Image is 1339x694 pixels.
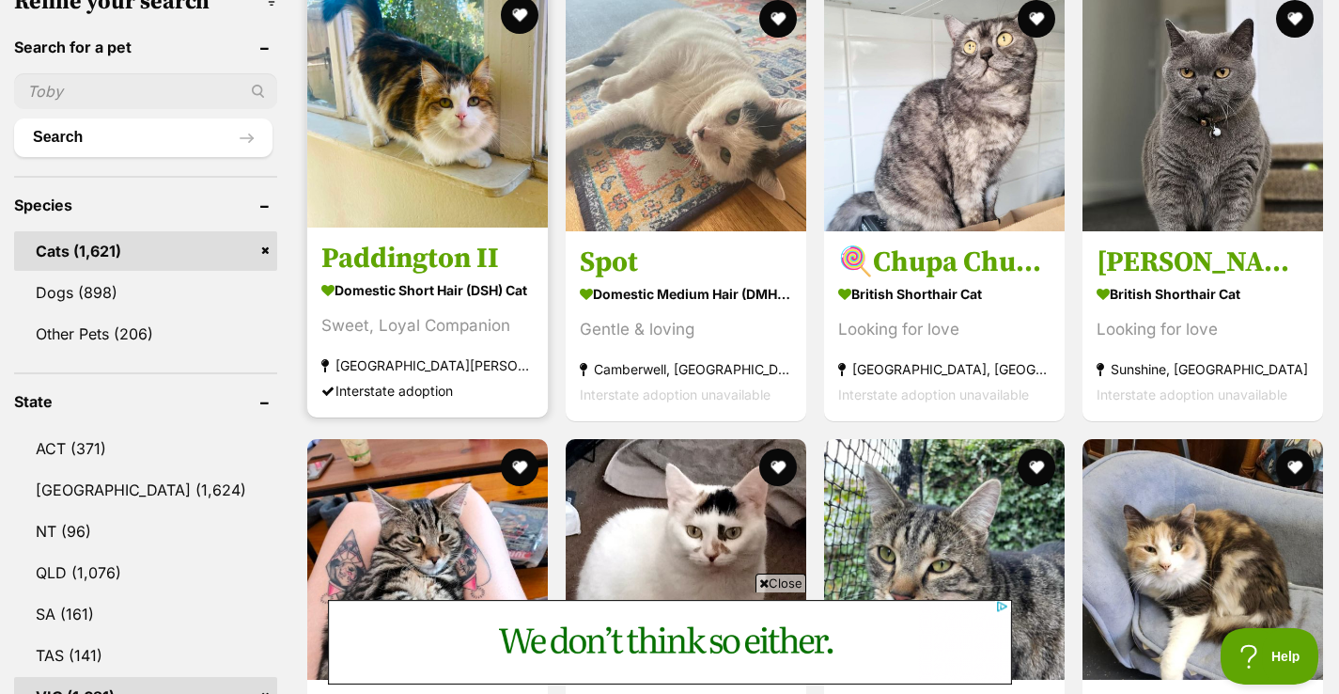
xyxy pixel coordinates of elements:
[321,276,534,304] strong: Domestic Short Hair (DSH) Cat
[14,314,277,354] a: Other Pets (206)
[328,600,1012,685] iframe: Advertisement
[755,574,806,592] span: Close
[566,230,806,421] a: Spot Domestic Medium Hair (DMH) Cat Gentle & loving Camberwell, [GEOGRAPHIC_DATA] Interstate adop...
[14,512,277,551] a: NT (96)
[14,470,277,510] a: [GEOGRAPHIC_DATA] (1,624)
[14,39,277,55] header: Search for a pet
[1097,356,1309,382] strong: Sunshine, [GEOGRAPHIC_DATA]
[14,273,277,312] a: Dogs (898)
[1082,230,1323,421] a: [PERSON_NAME] British Shorthair Cat Looking for love Sunshine, [GEOGRAPHIC_DATA] Interstate adopt...
[321,241,534,276] h3: Paddington II
[1221,628,1320,685] iframe: Help Scout Beacon - Open
[307,439,548,680] img: Pepper - Domestic Short Hair (DSH) Cat
[824,230,1065,421] a: 🍭Chupa Chup🍭 British Shorthair Cat Looking for love [GEOGRAPHIC_DATA], [GEOGRAPHIC_DATA] Intersta...
[824,439,1065,680] img: Pudding - Domestic Short Hair Cat
[759,449,797,486] button: favourite
[307,227,548,418] a: Paddington II Domestic Short Hair (DSH) Cat Sweet, Loyal Companion [GEOGRAPHIC_DATA][PERSON_NAME]...
[838,356,1051,382] strong: [GEOGRAPHIC_DATA], [GEOGRAPHIC_DATA]
[14,393,277,410] header: State
[14,553,277,592] a: QLD (1,076)
[838,386,1029,402] span: Interstate adoption unavailable
[1082,439,1323,680] img: Sindy - Domestic Short Hair Cat
[501,449,538,486] button: favourite
[321,378,534,403] div: Interstate adoption
[580,317,792,342] div: Gentle & loving
[321,313,534,339] div: Sweet, Loyal Companion
[14,636,277,675] a: TAS (141)
[14,429,277,468] a: ACT (371)
[1276,449,1314,486] button: favourite
[14,197,277,213] header: Species
[838,317,1051,342] div: Looking for love
[580,356,792,382] strong: Camberwell, [GEOGRAPHIC_DATA]
[580,280,792,308] strong: Domestic Medium Hair (DMH) Cat
[1097,386,1287,402] span: Interstate adoption unavailable
[1018,449,1055,486] button: favourite
[14,231,277,271] a: Cats (1,621)
[580,386,771,402] span: Interstate adoption unavailable
[14,118,272,156] button: Search
[838,280,1051,308] strong: British Shorthair Cat
[566,439,806,680] img: Emma STA012305 - Domestic Short Hair Cat
[580,244,792,280] h3: Spot
[1097,280,1309,308] strong: British Shorthair Cat
[1097,317,1309,342] div: Looking for love
[1097,244,1309,280] h3: [PERSON_NAME]
[321,353,534,378] strong: [GEOGRAPHIC_DATA][PERSON_NAME][GEOGRAPHIC_DATA]
[14,594,277,634] a: SA (161)
[14,73,277,109] input: Toby
[838,244,1051,280] h3: 🍭Chupa Chup🍭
